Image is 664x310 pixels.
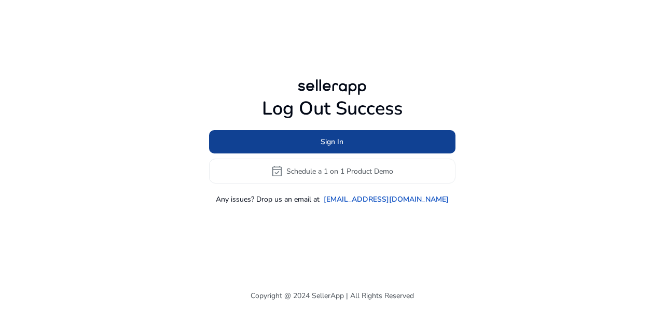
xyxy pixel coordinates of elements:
p: Any issues? Drop us an email at [216,194,320,205]
h1: Log Out Success [209,97,455,120]
span: Sign In [321,136,343,147]
button: Sign In [209,130,455,153]
button: event_availableSchedule a 1 on 1 Product Demo [209,159,455,184]
a: [EMAIL_ADDRESS][DOMAIN_NAME] [324,194,449,205]
span: event_available [271,165,283,177]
